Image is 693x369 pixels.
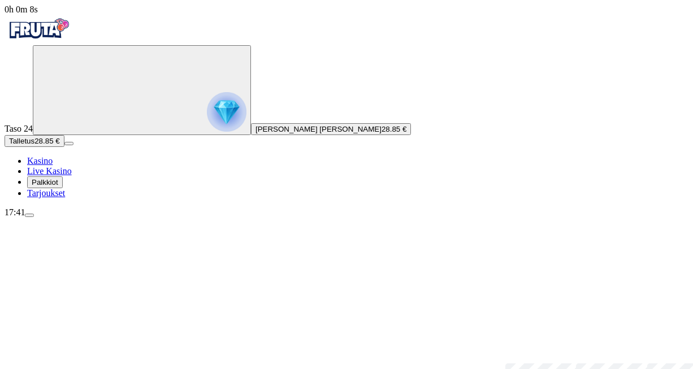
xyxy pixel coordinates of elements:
[5,5,38,14] span: user session time
[255,125,382,133] span: [PERSON_NAME] [PERSON_NAME]
[382,125,406,133] span: 28.85 €
[27,166,72,176] span: Live Kasino
[5,135,64,147] button: Talletusplus icon28.85 €
[538,315,677,329] div: Ilmaiskierrosta
[34,137,59,145] span: 28.85 €
[27,188,65,198] span: Tarjoukset
[587,298,627,311] div: 200
[5,207,25,217] span: 17:41
[27,166,72,176] a: poker-chip iconLive Kasino
[5,35,72,45] a: Fruta
[32,178,58,186] span: Palkkiot
[27,188,65,198] a: gift-inverted iconTarjoukset
[5,15,688,198] nav: Primary
[207,92,246,132] img: reward progress
[251,123,411,135] button: [PERSON_NAME] [PERSON_NAME]28.85 €
[27,176,63,188] button: reward iconPalkkiot
[33,45,251,135] button: reward progress
[5,124,33,133] span: Taso 24
[27,156,53,166] span: Kasino
[27,156,53,166] a: diamond iconKasino
[64,142,73,145] button: menu
[9,137,34,145] span: Talletus
[25,214,34,217] button: menu
[5,15,72,43] img: Fruta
